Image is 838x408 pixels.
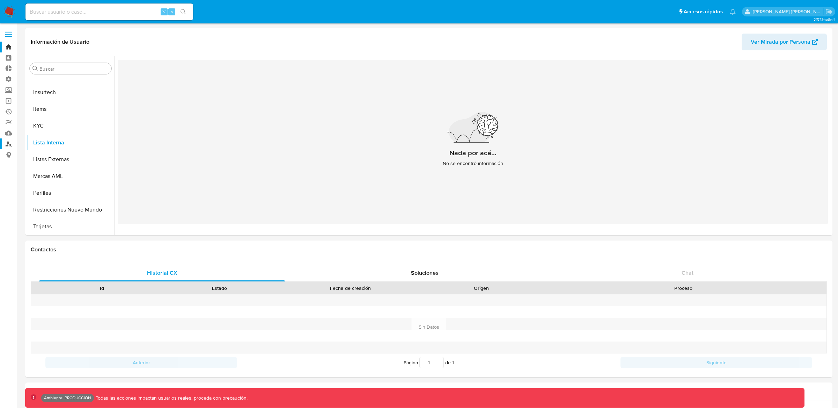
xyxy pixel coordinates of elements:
button: Perfiles [27,185,114,201]
span: Página de [404,357,454,368]
h1: Contactos [31,246,827,253]
button: Items [27,101,114,117]
p: Ambiente: PRODUCCIÓN [44,396,91,399]
button: Anterior [45,357,237,368]
button: Restricciones Nuevo Mundo [27,201,114,218]
span: Historial CX [147,269,177,277]
div: Id [48,285,156,292]
span: Accesos rápidos [684,8,723,15]
span: Chat [682,269,693,277]
button: Marcas AML [27,168,114,185]
button: Siguiente [620,357,812,368]
p: natalia.maison@mercadolibre.com [753,8,823,15]
span: Soluciones [411,269,439,277]
span: s [171,8,173,15]
p: Todas las acciones impactan usuarios reales, proceda con precaución. [94,395,248,401]
input: Buscar [39,66,109,72]
button: Lista Interna [27,134,114,151]
h1: Información de Usuario [31,38,89,45]
button: Tarjetas [27,218,114,235]
div: Origen [427,285,535,292]
button: Ver Mirada por Persona [742,34,827,50]
span: 1 [452,359,454,366]
button: Buscar [32,66,38,71]
div: Estado [166,285,273,292]
div: Proceso [545,285,822,292]
a: Notificaciones [730,9,736,15]
span: ⌥ [161,8,167,15]
button: Insurtech [27,84,114,101]
input: Buscar usuario o caso... [25,7,193,16]
span: Ver Mirada por Persona [751,34,810,50]
button: KYC [27,117,114,134]
div: Fecha de creación [283,285,418,292]
a: Salir [825,8,833,15]
button: Listas Externas [27,151,114,168]
button: search-icon [176,7,190,17]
